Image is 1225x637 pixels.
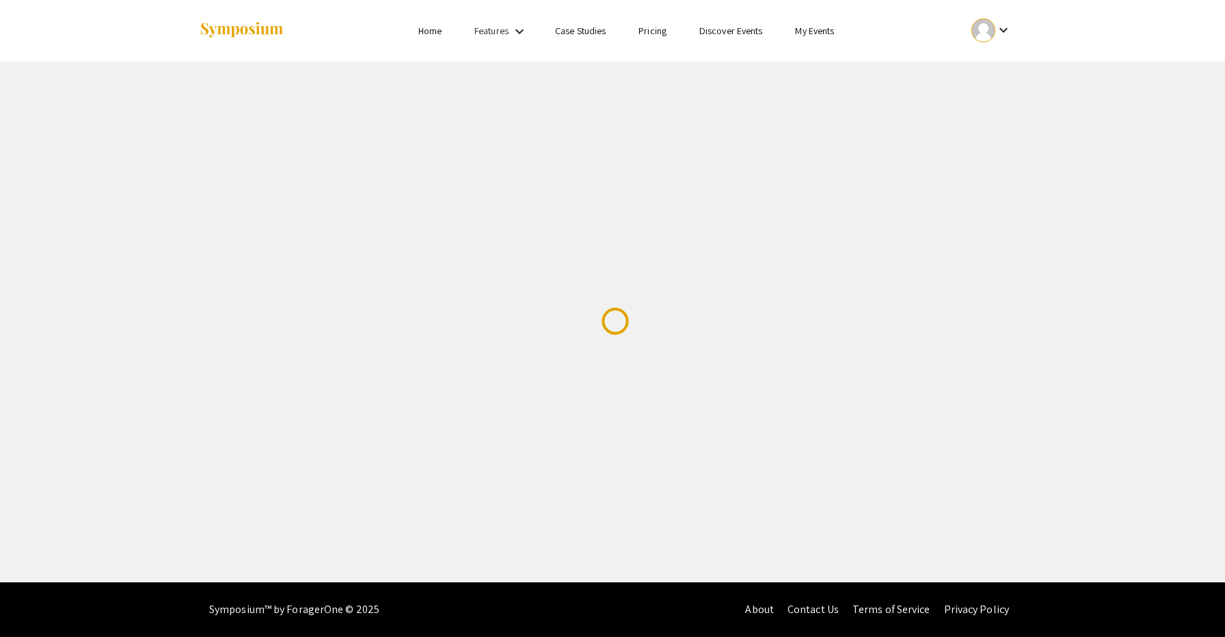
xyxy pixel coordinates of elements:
[511,23,528,40] mat-icon: Expand Features list
[209,582,379,637] div: Symposium™ by ForagerOne © 2025
[699,25,763,37] a: Discover Events
[199,21,284,40] img: Symposium by ForagerOne
[995,22,1012,38] mat-icon: Expand account dropdown
[957,15,1026,46] button: Expand account dropdown
[795,25,834,37] a: My Events
[1167,575,1215,627] iframe: Chat
[787,602,839,616] a: Contact Us
[474,25,509,37] a: Features
[638,25,667,37] a: Pricing
[745,602,774,616] a: About
[852,602,930,616] a: Terms of Service
[418,25,442,37] a: Home
[555,25,606,37] a: Case Studies
[944,602,1009,616] a: Privacy Policy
